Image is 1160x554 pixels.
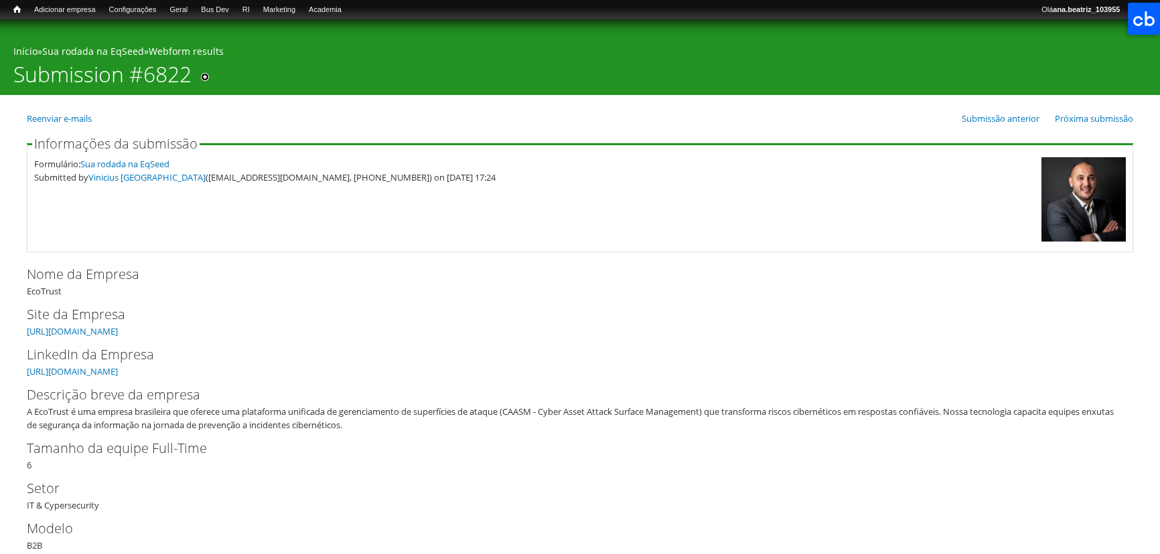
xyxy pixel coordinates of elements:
[1035,3,1127,17] a: Oláana.beatriz_103955
[962,112,1039,124] a: Submissão anterior
[34,171,1035,184] div: Submitted by ([EMAIL_ADDRESS][DOMAIN_NAME], [PHONE_NUMBER]) on [DATE] 17:24
[27,365,118,377] a: [URL][DOMAIN_NAME]
[27,304,1111,325] label: Site da Empresa
[27,438,1111,458] label: Tamanho da equipe Full-Time
[27,478,1133,512] div: IT & Cypersecurity
[1127,3,1153,17] a: Sair
[27,264,1111,284] label: Nome da Empresa
[27,112,92,124] a: Reenviar e-mails
[257,3,302,17] a: Marketing
[88,171,206,183] a: Vinicius [GEOGRAPHIC_DATA]
[1041,232,1126,244] a: Ver perfil do usuário.
[1041,157,1126,242] img: Foto de Vinicius Durbano
[13,45,38,58] a: Início
[27,385,1111,405] label: Descrição breve da empresa
[27,438,1133,472] div: 6
[27,345,1111,365] label: LinkedIn da Empresa
[7,3,27,16] a: Início
[13,5,21,14] span: Início
[27,405,1125,432] div: A EcoTrust é uma empresa brasileira que oferece uma plataforma unificada de gerenciamento de supe...
[194,3,236,17] a: Bus Dev
[302,3,348,17] a: Academia
[27,519,1133,552] div: B2B
[27,478,1111,498] label: Setor
[32,137,200,151] legend: Informações da submissão
[13,45,1147,62] div: » »
[1055,112,1133,124] a: Próxima submissão
[236,3,257,17] a: RI
[27,519,1111,539] label: Modelo
[149,45,224,58] a: Webform results
[80,158,169,170] a: Sua rodada na EqSeed
[34,157,1035,171] div: Formulário:
[13,62,192,95] h1: Submission #6822
[1053,5,1120,13] strong: ana.beatriz_103955
[42,45,144,58] a: Sua rodada na EqSeed
[163,3,194,17] a: Geral
[27,264,1133,298] div: EcoTrust
[27,325,118,337] a: [URL][DOMAIN_NAME]
[27,3,102,17] a: Adicionar empresa
[102,3,163,17] a: Configurações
